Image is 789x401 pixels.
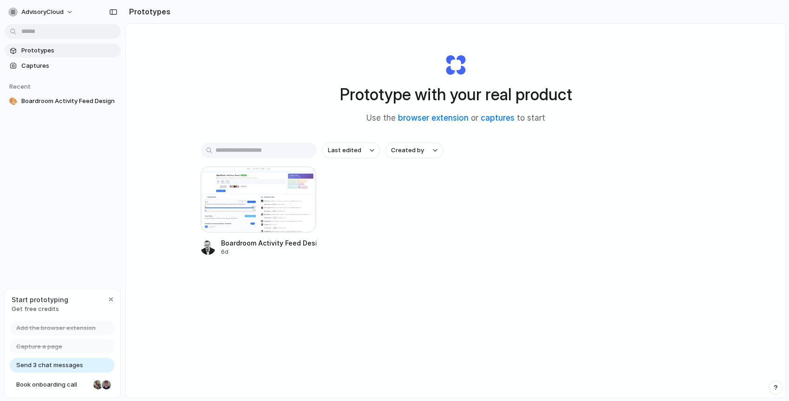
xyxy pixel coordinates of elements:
h2: Prototypes [125,6,170,17]
span: Recent [9,83,31,90]
button: Created by [385,142,443,158]
span: Captures [21,61,117,71]
span: Capture a page [16,342,62,351]
a: Boardroom Activity Feed DesignBoardroom Activity Feed Design6d [201,167,317,256]
button: Last edited [322,142,380,158]
a: Book onboarding call [10,377,115,392]
span: Created by [391,146,424,155]
button: AdvisoryCloud [5,5,78,19]
span: AdvisoryCloud [21,7,64,17]
span: Use the or to start [366,112,545,124]
div: 🎨 [8,97,18,106]
div: Nicole Kubica [92,379,104,390]
h1: Prototype with your real product [340,82,572,107]
div: 6d [221,248,317,256]
a: browser extension [398,113,469,123]
span: Book onboarding call [16,380,90,389]
span: Prototypes [21,46,117,55]
div: Christian Iacullo [101,379,112,390]
a: 🎨Boardroom Activity Feed Design [5,94,121,108]
div: Boardroom Activity Feed Design [221,238,317,248]
span: Last edited [328,146,361,155]
a: Prototypes [5,44,121,58]
span: Get free credits [12,304,68,314]
a: Captures [5,59,121,73]
span: Boardroom Activity Feed Design [21,97,117,106]
span: Add the browser extension [16,323,96,333]
a: captures [481,113,515,123]
span: Send 3 chat messages [16,361,83,370]
span: Start prototyping [12,295,68,304]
